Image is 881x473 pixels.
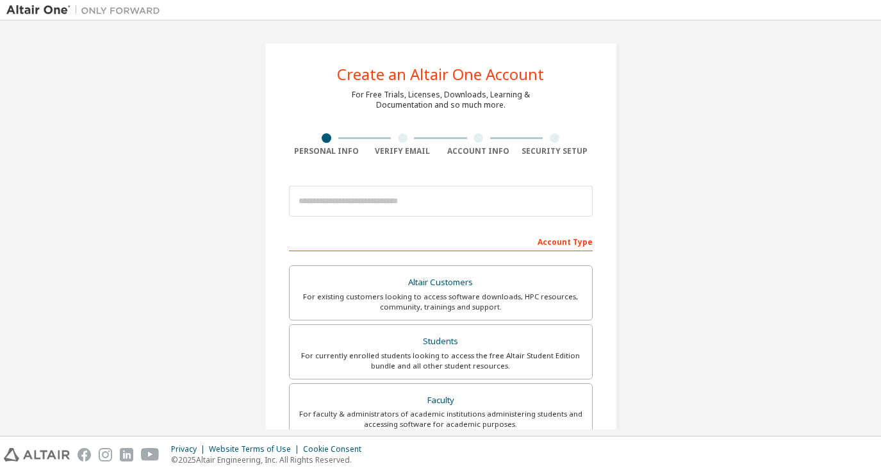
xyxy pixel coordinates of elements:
img: facebook.svg [78,448,91,461]
div: Altair Customers [297,274,584,292]
p: © 2025 Altair Engineering, Inc. All Rights Reserved. [171,454,369,465]
div: For faculty & administrators of academic institutions administering students and accessing softwa... [297,409,584,429]
img: linkedin.svg [120,448,133,461]
div: For Free Trials, Licenses, Downloads, Learning & Documentation and so much more. [352,90,530,110]
div: Personal Info [289,146,365,156]
div: For currently enrolled students looking to access the free Altair Student Edition bundle and all ... [297,351,584,371]
img: Altair One [6,4,167,17]
div: Create an Altair One Account [337,67,544,82]
img: altair_logo.svg [4,448,70,461]
div: Account Info [441,146,517,156]
div: Verify Email [365,146,441,156]
div: Security Setup [516,146,593,156]
div: Faculty [297,392,584,410]
div: Website Terms of Use [209,444,303,454]
img: youtube.svg [141,448,160,461]
div: For existing customers looking to access software downloads, HPC resources, community, trainings ... [297,292,584,312]
div: Account Type [289,231,593,251]
img: instagram.svg [99,448,112,461]
div: Students [297,333,584,351]
div: Privacy [171,444,209,454]
div: Cookie Consent [303,444,369,454]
